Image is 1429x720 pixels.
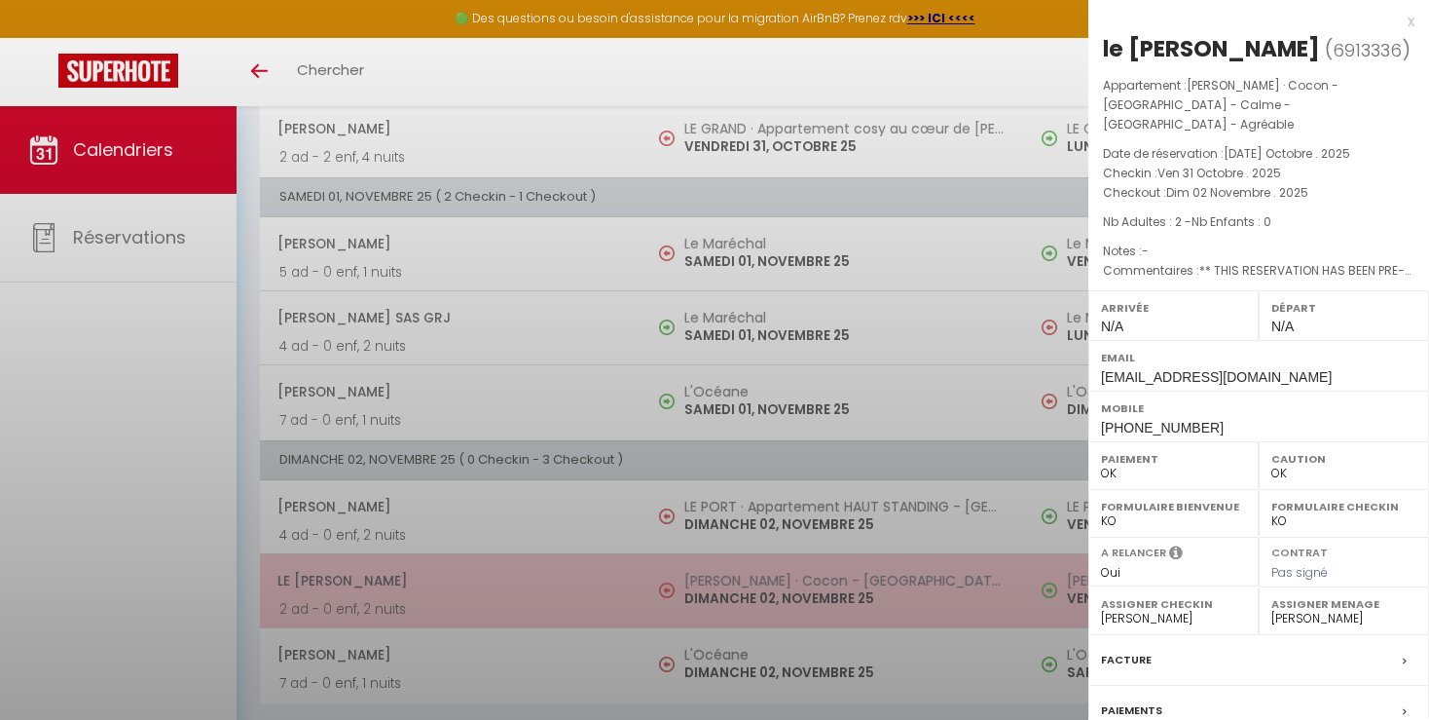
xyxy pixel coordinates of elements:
[1101,398,1416,418] label: Mobile
[1325,36,1411,63] span: ( )
[1103,76,1414,134] p: Appartement :
[1166,184,1308,201] span: Dim 02 Novembre . 2025
[1271,564,1328,581] span: Pas signé
[1224,145,1350,162] span: [DATE] Octobre . 2025
[1103,183,1414,203] p: Checkout :
[1101,497,1246,516] label: Formulaire Bienvenue
[1101,319,1123,334] span: N/A
[1103,261,1414,281] p: Commentaires :
[1103,242,1414,261] p: Notes :
[1103,33,1320,64] div: le [PERSON_NAME]
[1101,449,1246,469] label: Paiement
[1101,420,1224,436] span: [PHONE_NUMBER]
[1101,369,1332,385] span: [EMAIL_ADDRESS][DOMAIN_NAME]
[1103,144,1414,164] p: Date de réservation :
[1101,650,1152,670] label: Facture
[1271,545,1328,557] label: Contrat
[1142,243,1149,259] span: -
[1271,594,1416,614] label: Assigner Menage
[1271,449,1416,469] label: Caution
[1103,164,1414,183] p: Checkin :
[1103,77,1338,133] span: [PERSON_NAME] · Cocon - [GEOGRAPHIC_DATA] - Calme - [GEOGRAPHIC_DATA] - Agréable
[1101,298,1246,318] label: Arrivée
[1088,10,1414,33] div: x
[1101,594,1246,614] label: Assigner Checkin
[1169,545,1183,566] i: Sélectionner OUI si vous souhaiter envoyer les séquences de messages post-checkout
[1191,213,1271,230] span: Nb Enfants : 0
[1333,38,1402,62] span: 6913336
[1101,348,1416,367] label: Email
[1157,165,1281,181] span: Ven 31 Octobre . 2025
[1271,298,1416,318] label: Départ
[1271,497,1416,516] label: Formulaire Checkin
[1103,213,1271,230] span: Nb Adultes : 2 -
[1271,319,1294,334] span: N/A
[1101,545,1166,561] label: A relancer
